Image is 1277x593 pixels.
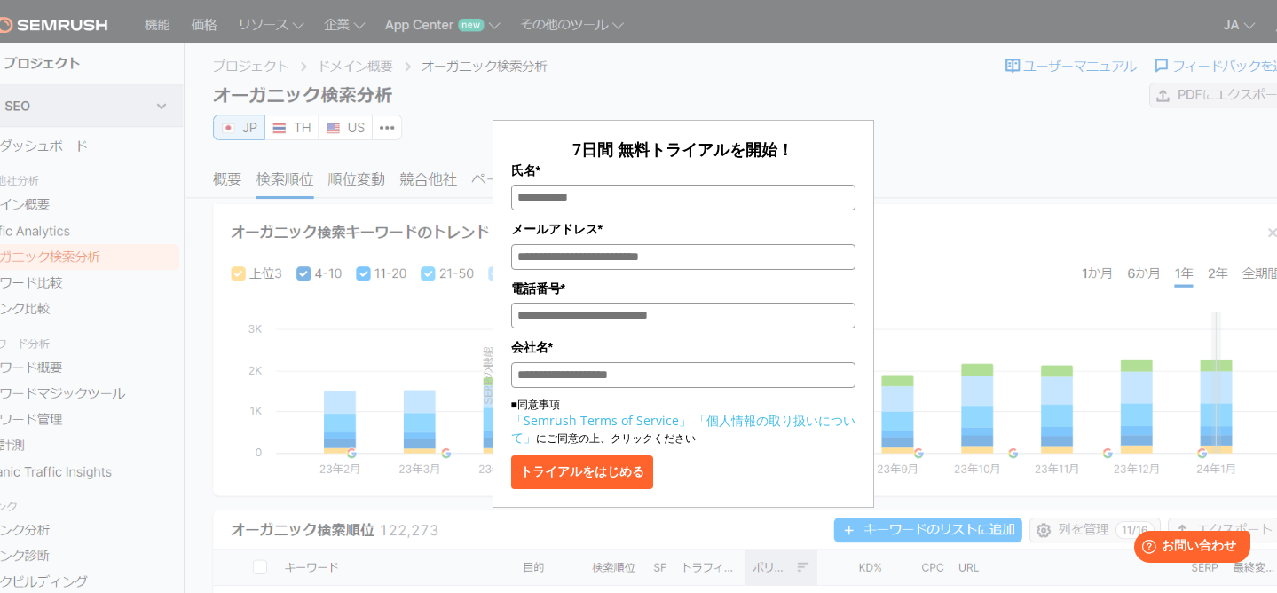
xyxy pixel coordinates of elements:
button: トライアルをはじめる [511,455,653,489]
iframe: Help widget launcher [1119,524,1257,573]
span: 7日間 無料トライアルを開始！ [572,138,793,160]
a: 「個人情報の取り扱いについて」 [511,412,855,446]
p: ■同意事項 にご同意の上、クリックください [511,397,855,447]
label: メールアドレス* [511,219,855,239]
a: 「Semrush Terms of Service」 [511,412,691,429]
label: 電話番号* [511,279,855,298]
